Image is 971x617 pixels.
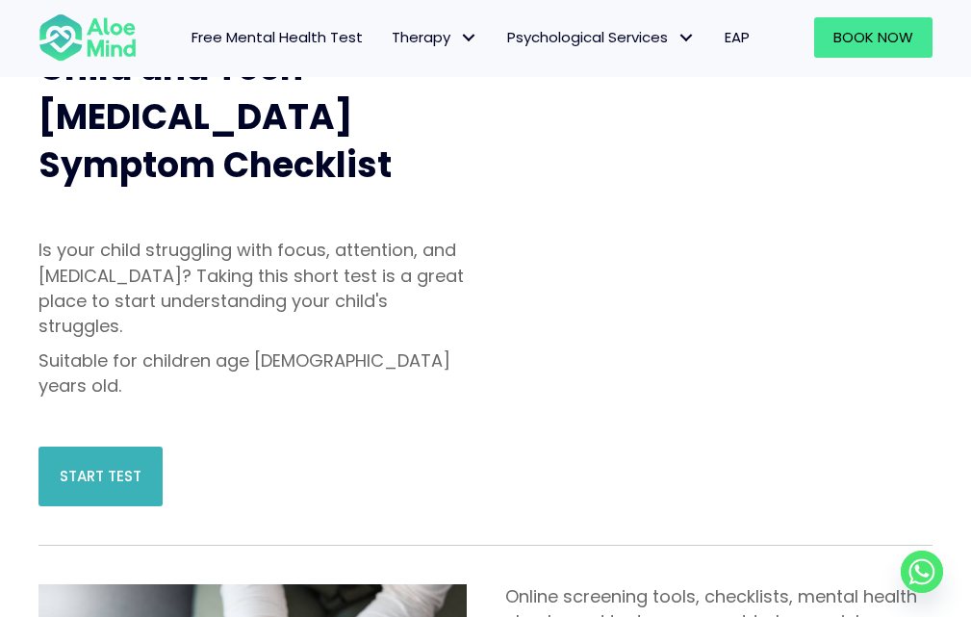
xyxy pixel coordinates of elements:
a: TherapyTherapy: submenu [377,17,493,58]
a: EAP [710,17,764,58]
a: Free Mental Health Test [177,17,377,58]
span: Therapy: submenu [455,24,483,52]
p: Is your child struggling with focus, attention, and [MEDICAL_DATA]? Taking this short test is a g... [38,238,467,338]
span: Child and Teen [MEDICAL_DATA] Symptom Checklist [38,43,392,190]
img: Aloe mind Logo [38,13,137,63]
nav: Menu [156,17,763,58]
span: Psychological Services: submenu [673,24,701,52]
a: Psychological ServicesPsychological Services: submenu [493,17,710,58]
span: Free Mental Health Test [192,27,363,47]
a: Start Test [38,447,163,506]
a: Whatsapp [901,551,943,593]
span: Psychological Services [507,27,696,47]
p: Suitable for children age [DEMOGRAPHIC_DATA] years old. [38,348,467,398]
span: EAP [725,27,750,47]
span: Start Test [60,466,141,486]
a: Book Now [814,17,933,58]
span: Therapy [392,27,478,47]
span: Book Now [833,27,913,47]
